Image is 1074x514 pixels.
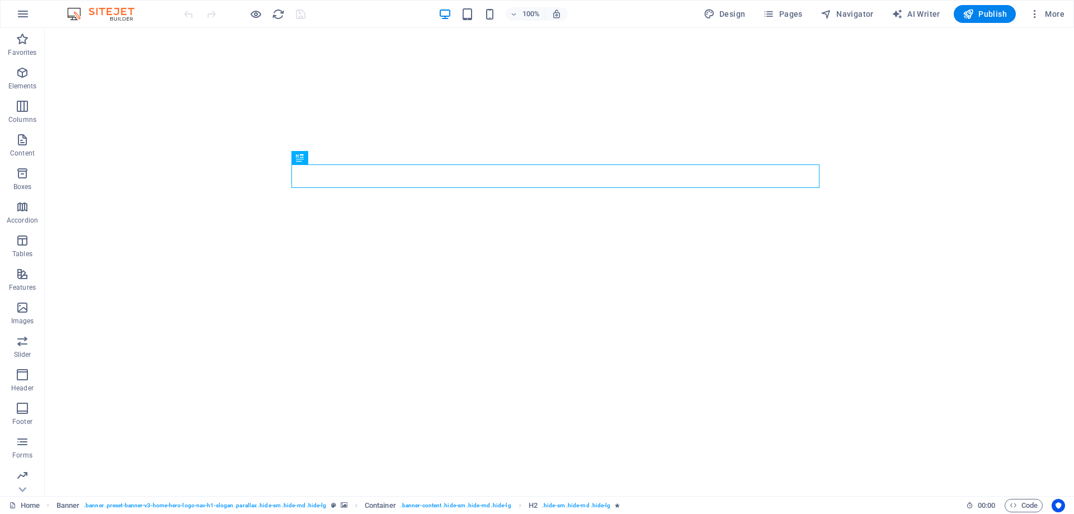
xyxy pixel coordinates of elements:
[10,149,35,158] p: Content
[816,5,878,23] button: Navigator
[84,499,326,512] span: . banner .preset-banner-v3-home-hero-logo-nav-h1-slogan .parallax .hide-sm .hide-md .hide-lg
[7,216,38,225] p: Accordion
[1029,8,1064,20] span: More
[249,7,262,21] button: Click here to leave preview mode and continue editing
[966,499,996,512] h6: Session time
[821,8,874,20] span: Navigator
[64,7,148,21] img: Editor Logo
[887,5,945,23] button: AI Writer
[699,5,750,23] button: Design
[341,502,347,508] i: This element contains a background
[986,501,987,510] span: :
[978,499,995,512] span: 00 00
[56,499,80,512] span: Click to select. Double-click to edit
[401,499,511,512] span: . banner-content .hide-sm .hide-md .hide-lg
[14,350,31,359] p: Slider
[763,8,802,20] span: Pages
[272,8,285,21] i: Reload page
[699,5,750,23] div: Design (Ctrl+Alt+Y)
[12,417,32,426] p: Footer
[529,499,538,512] span: Click to select. Double-click to edit
[615,502,620,508] i: Element contains an animation
[9,499,40,512] a: Click to cancel selection. Double-click to open Pages
[8,82,37,91] p: Elements
[9,283,36,292] p: Features
[1010,499,1038,512] span: Code
[12,249,32,258] p: Tables
[759,5,807,23] button: Pages
[542,499,610,512] span: . hide-sm .hide-md .hide-lg
[552,9,562,19] i: On resize automatically adjust zoom level to fit chosen device.
[1005,499,1043,512] button: Code
[8,48,36,57] p: Favorites
[704,8,746,20] span: Design
[271,7,285,21] button: reload
[12,451,32,460] p: Forms
[954,5,1016,23] button: Publish
[892,8,940,20] span: AI Writer
[8,115,36,124] p: Columns
[365,499,396,512] span: Click to select. Double-click to edit
[13,182,32,191] p: Boxes
[1052,499,1065,512] button: Usercentrics
[11,317,34,326] p: Images
[522,7,540,21] h6: 100%
[11,384,34,393] p: Header
[331,502,336,508] i: This element is a customizable preset
[56,499,620,512] nav: breadcrumb
[506,7,545,21] button: 100%
[1025,5,1069,23] button: More
[963,8,1007,20] span: Publish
